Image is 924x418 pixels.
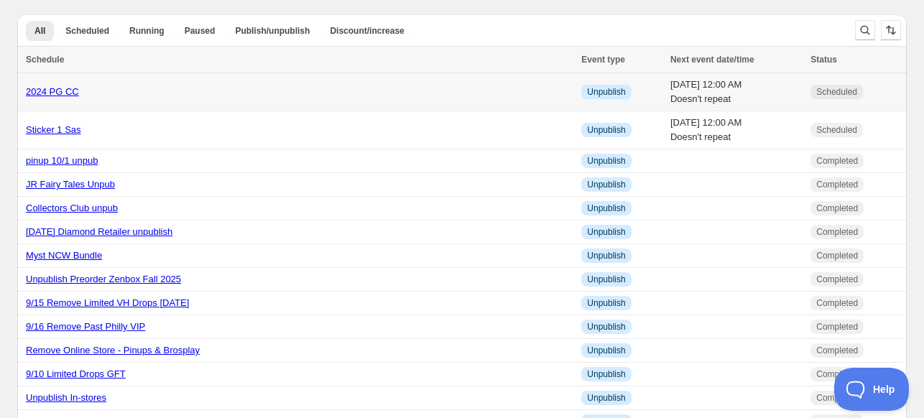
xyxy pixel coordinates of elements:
span: Paused [185,25,216,37]
span: Unpublish [587,368,625,380]
a: Collectors Club unpub [26,203,118,213]
span: Unpublish [587,345,625,356]
span: Unpublish [587,226,625,238]
span: Schedule [26,55,64,65]
a: Myst NCW Bundle [26,250,102,261]
span: Unpublish [587,297,625,309]
span: Next event date/time [670,55,754,65]
a: Remove Online Store - Pinups & Brosplay [26,345,200,356]
td: [DATE] 12:00 AM Doesn't repeat [666,73,806,111]
span: Status [810,55,837,65]
span: Completed [816,155,858,167]
button: Search and filter results [855,20,875,40]
span: Completed [816,250,858,261]
a: 9/15 Remove Limited VH Drops [DATE] [26,297,189,308]
a: Unpublish In-stores [26,392,106,403]
span: Completed [816,297,858,309]
span: Completed [816,321,858,333]
span: Completed [816,392,858,404]
span: Completed [816,203,858,214]
span: Scheduled [816,124,857,136]
span: Unpublish [587,124,625,136]
a: Sticker 1 Sas [26,124,81,135]
a: 2024 PG CC [26,86,79,97]
span: Unpublish [587,274,625,285]
span: Completed [816,226,858,238]
a: JR Fairy Tales Unpub [26,179,115,190]
td: [DATE] 12:00 AM Doesn't repeat [666,111,806,149]
span: Unpublish [587,179,625,190]
span: Completed [816,179,858,190]
span: Publish/unpublish [235,25,310,37]
span: Completed [816,368,858,380]
span: Completed [816,345,858,356]
span: Unpublish [587,203,625,214]
span: Unpublish [587,321,625,333]
span: Running [129,25,165,37]
span: Unpublish [587,155,625,167]
span: All [34,25,45,37]
span: Event type [581,55,625,65]
span: Completed [816,274,858,285]
span: Discount/increase [330,25,404,37]
span: Unpublish [587,86,625,98]
span: Scheduled [816,86,857,98]
a: pinup 10/1 unpub [26,155,98,166]
button: Sort the results [881,20,901,40]
span: Scheduled [65,25,109,37]
a: 9/10 Limited Drops GFT [26,368,126,379]
span: Unpublish [587,250,625,261]
iframe: Toggle Customer Support [834,368,910,411]
a: [DATE] Diamond Retailer unpublish [26,226,172,237]
a: Unpublish Preorder Zenbox Fall 2025 [26,274,181,284]
span: Unpublish [587,392,625,404]
a: 9/16 Remove Past Philly VIP [26,321,145,332]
